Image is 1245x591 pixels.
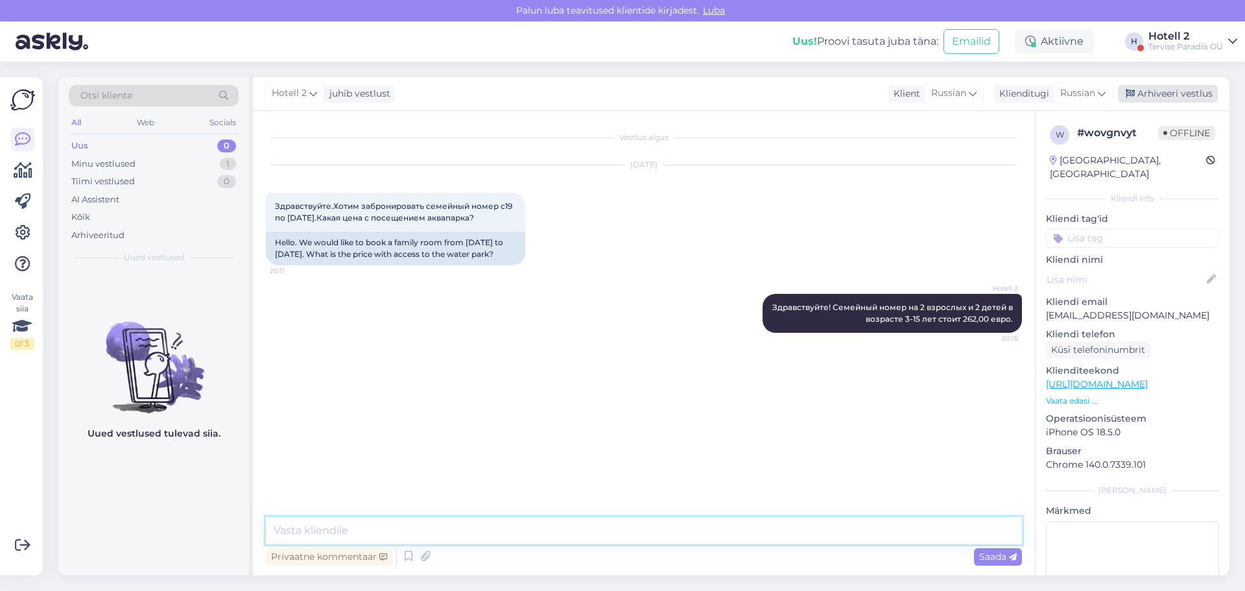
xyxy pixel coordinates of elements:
[1046,458,1219,472] p: Chrome 140.0.7339.101
[71,193,119,206] div: AI Assistent
[1046,328,1219,341] p: Kliendi telefon
[931,86,966,101] span: Russian
[217,139,236,152] div: 0
[1125,32,1143,51] div: H
[969,333,1018,343] span: 20:16
[994,87,1049,101] div: Klienditugi
[124,252,184,263] span: Uued vestlused
[10,88,35,112] img: Askly Logo
[71,139,88,152] div: Uus
[275,201,514,223] span: Здравствуйте.Хотим забронировать семейный номер с19 по [DATE].Какая цена с посещением аквапарка?
[792,35,817,47] b: Uus!
[1046,444,1219,458] p: Brauser
[266,548,392,566] div: Privaatne kommentaar
[1046,426,1219,439] p: iPhone OS 18.5.0
[1046,295,1219,309] p: Kliendi email
[1060,86,1095,101] span: Russian
[979,551,1017,562] span: Saada
[272,86,307,101] span: Hotell 2
[1158,126,1215,140] span: Offline
[1046,309,1219,322] p: [EMAIL_ADDRESS][DOMAIN_NAME]
[1046,504,1219,518] p: Märkmed
[1046,212,1219,226] p: Kliendi tag'id
[1046,395,1219,407] p: Vaata edasi ...
[266,132,1022,143] div: Vestlus algas
[792,34,938,49] div: Proovi tasuta juba täna:
[217,175,236,188] div: 0
[1046,193,1219,204] div: Kliendi info
[1046,364,1219,378] p: Klienditeekond
[1046,228,1219,248] input: Lisa tag
[58,298,249,415] img: No chats
[69,114,84,131] div: All
[71,158,136,171] div: Minu vestlused
[266,232,525,265] div: Hello. We would like to book a family room from [DATE] to [DATE]. What is the price with access t...
[1050,154,1206,181] div: [GEOGRAPHIC_DATA], [GEOGRAPHIC_DATA]
[1148,31,1223,42] div: Hotell 2
[207,114,239,131] div: Socials
[71,229,124,242] div: Arhiveeritud
[270,266,318,276] span: 20:11
[134,114,157,131] div: Web
[699,5,729,16] span: Luba
[1047,272,1204,287] input: Lisa nimi
[1077,125,1158,141] div: # wovgnvyt
[1148,31,1237,52] a: Hotell 2Tervise Paradiis OÜ
[1046,378,1148,390] a: [URL][DOMAIN_NAME]
[1118,85,1218,103] div: Arhiveeri vestlus
[969,283,1018,293] span: Hotell 2
[943,29,999,54] button: Emailid
[888,87,920,101] div: Klient
[10,291,34,350] div: Vaata siia
[1046,253,1219,267] p: Kliendi nimi
[266,159,1022,171] div: [DATE]
[772,302,1015,324] span: Здравствуйте! Семейный номер на 2 взрослых и 2 детей в возрасте 3-15 лет стоит 262,00 евро.
[1046,485,1219,496] div: [PERSON_NAME]
[1046,412,1219,426] p: Operatsioonisüsteem
[71,175,135,188] div: Tiimi vestlused
[220,158,236,171] div: 1
[1056,130,1064,139] span: w
[324,87,390,101] div: juhib vestlust
[1148,42,1223,52] div: Tervise Paradiis OÜ
[1046,341,1150,359] div: Küsi telefoninumbrit
[10,338,34,350] div: 0 / 3
[71,211,90,224] div: Kõik
[80,89,132,103] span: Otsi kliente
[88,427,220,440] p: Uued vestlused tulevad siia.
[1015,30,1094,53] div: Aktiivne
